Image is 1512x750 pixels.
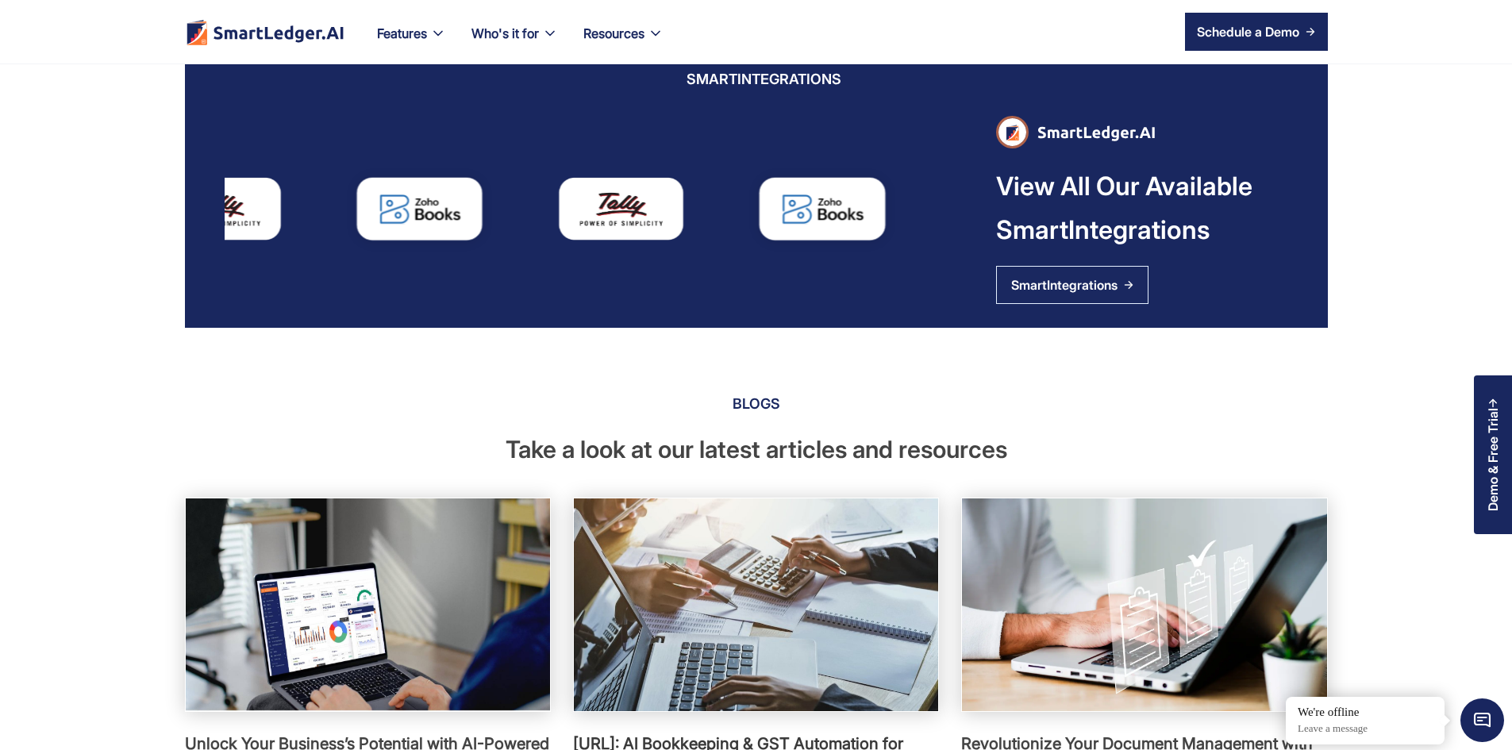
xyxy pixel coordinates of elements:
a: Schedule a Demo [1185,13,1328,51]
div: Resources [571,22,676,63]
div: Features [377,22,427,44]
img: arrow right icon [1306,27,1315,37]
div: Who's it for [459,22,571,63]
img: SmartLedger.AI: AI Bookkeeping & GST Automation for Indian Businesses and SMEs [571,497,941,713]
img: Tally [548,168,694,252]
div: Demo & Free Trial [1486,408,1500,511]
div: Features [364,22,459,63]
a: SmartIntegrations [996,266,1148,304]
div: Who's it for [471,22,539,44]
div: Schedule a Demo [1197,22,1299,41]
img: Tally [146,168,291,252]
h3: View All Our Available SmartIntegrations [996,156,1296,260]
img: arrow right icon [1124,280,1133,290]
a: home [185,19,345,45]
div: BLOGS [185,391,1328,417]
img: footer logo [185,19,345,45]
div: Resources [583,22,644,44]
img: Revolutionize Your Document Management with SmartUploads [962,498,1326,711]
div: smartIntegrations [225,67,1304,92]
div: We're offline [1298,705,1433,721]
h2: Take a look at our latest articles and resources [185,433,1328,466]
img: Unlock Your Business’s Potential with AI-Powered Bookkeeping in India [186,498,550,711]
div: SmartIntegrations [1011,275,1118,294]
span: Chat Widget [1460,698,1504,742]
img: logo [996,108,1156,156]
p: Leave a message [1298,722,1433,736]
